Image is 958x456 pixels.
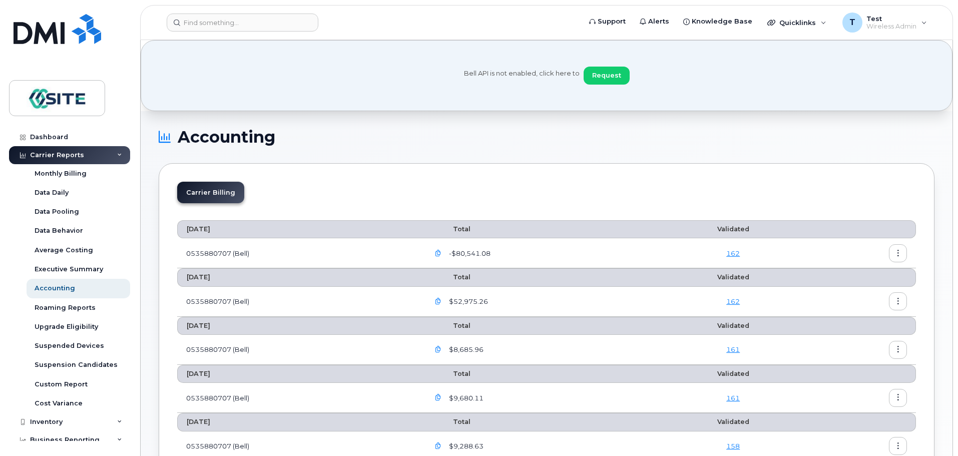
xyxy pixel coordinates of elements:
td: 0535880707 (Bell) [177,383,420,413]
th: Validated [658,220,808,238]
th: Validated [658,317,808,335]
button: Request [584,67,630,85]
th: Validated [658,268,808,286]
td: 0535880707 (Bell) [177,238,420,268]
span: $8,685.96 [447,345,484,354]
td: 0535880707 (Bell) [177,287,420,317]
span: Total [429,322,470,329]
td: 0535880707 (Bell) [177,335,420,365]
span: Bell API is not enabled, click here to [464,69,580,85]
span: Accounting [178,130,275,145]
span: -$80,541.08 [447,249,491,258]
a: 161 [726,345,740,353]
th: [DATE] [177,413,420,431]
th: [DATE] [177,268,420,286]
span: $52,975.26 [447,297,488,306]
th: [DATE] [177,220,420,238]
th: [DATE] [177,317,420,335]
span: $9,288.63 [447,441,484,451]
th: Validated [658,413,808,431]
span: $9,680.11 [447,393,484,403]
a: 162 [726,297,740,305]
span: Total [429,418,470,425]
th: Validated [658,365,808,383]
a: 158 [726,442,740,450]
th: [DATE] [177,365,420,383]
a: 161 [726,394,740,402]
span: Request [592,71,621,80]
span: Total [429,370,470,377]
span: Total [429,273,470,281]
a: 162 [726,249,740,257]
span: Total [429,225,470,233]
